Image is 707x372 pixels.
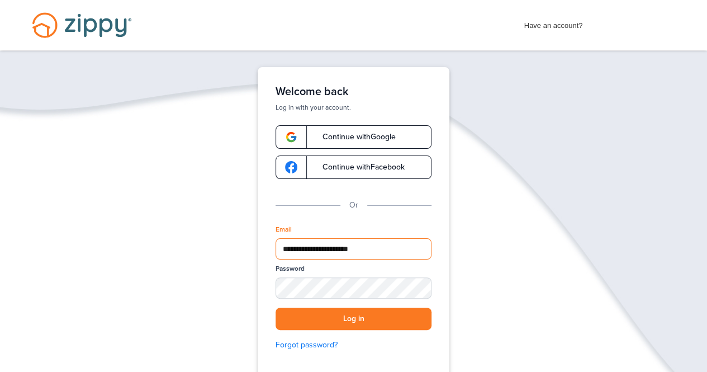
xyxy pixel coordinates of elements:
[524,14,583,32] span: Have an account?
[285,131,297,143] img: google-logo
[311,163,405,171] span: Continue with Facebook
[276,339,431,351] a: Forgot password?
[276,277,431,298] input: Password
[276,225,292,234] label: Email
[276,85,431,98] h1: Welcome back
[276,238,431,260] input: Email
[276,308,431,331] button: Log in
[276,103,431,112] p: Log in with your account.
[276,156,431,179] a: google-logoContinue withFacebook
[276,264,305,274] label: Password
[349,199,358,211] p: Or
[276,125,431,149] a: google-logoContinue withGoogle
[311,133,396,141] span: Continue with Google
[285,161,297,173] img: google-logo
